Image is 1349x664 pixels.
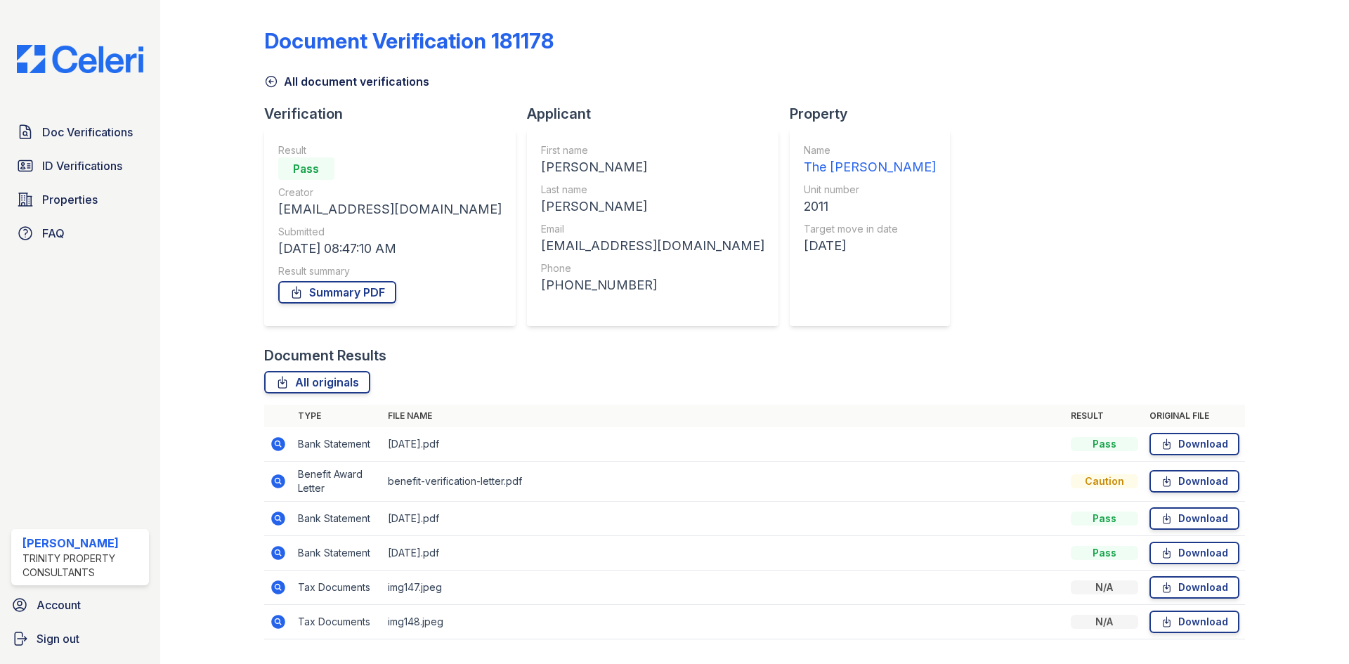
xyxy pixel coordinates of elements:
[278,143,502,157] div: Result
[804,197,936,216] div: 2011
[264,28,554,53] div: Document Verification 181178
[6,45,155,73] img: CE_Logo_Blue-a8612792a0a2168367f1c8372b55b34899dd931a85d93a1a3d3e32e68fde9ad4.png
[11,118,149,146] a: Doc Verifications
[6,625,155,653] a: Sign out
[541,197,764,216] div: [PERSON_NAME]
[804,222,936,236] div: Target move in date
[37,630,79,647] span: Sign out
[42,124,133,141] span: Doc Verifications
[541,261,764,275] div: Phone
[264,346,386,365] div: Document Results
[804,236,936,256] div: [DATE]
[1065,405,1144,427] th: Result
[1149,611,1239,633] a: Download
[22,535,143,552] div: [PERSON_NAME]
[1149,433,1239,455] a: Download
[541,183,764,197] div: Last name
[22,552,143,580] div: Trinity Property Consultants
[292,571,382,605] td: Tax Documents
[1071,546,1138,560] div: Pass
[541,236,764,256] div: [EMAIL_ADDRESS][DOMAIN_NAME]
[42,157,122,174] span: ID Verifications
[292,405,382,427] th: Type
[278,225,502,239] div: Submitted
[382,405,1065,427] th: File name
[382,536,1065,571] td: [DATE].pdf
[292,502,382,536] td: Bank Statement
[292,605,382,639] td: Tax Documents
[1149,542,1239,564] a: Download
[292,427,382,462] td: Bank Statement
[278,281,396,304] a: Summary PDF
[541,143,764,157] div: First name
[37,597,81,613] span: Account
[292,462,382,502] td: Benefit Award Letter
[382,427,1065,462] td: [DATE].pdf
[278,157,334,180] div: Pass
[382,462,1065,502] td: benefit-verification-letter.pdf
[804,143,936,157] div: Name
[1071,474,1138,488] div: Caution
[804,143,936,177] a: Name The [PERSON_NAME]
[1149,576,1239,599] a: Download
[1071,580,1138,594] div: N/A
[1144,405,1245,427] th: Original file
[278,185,502,200] div: Creator
[292,536,382,571] td: Bank Statement
[11,219,149,247] a: FAQ
[541,157,764,177] div: [PERSON_NAME]
[790,104,961,124] div: Property
[1071,437,1138,451] div: Pass
[1149,470,1239,493] a: Download
[804,157,936,177] div: The [PERSON_NAME]
[278,264,502,278] div: Result summary
[42,191,98,208] span: Properties
[264,371,370,393] a: All originals
[6,591,155,619] a: Account
[11,185,149,214] a: Properties
[278,200,502,219] div: [EMAIL_ADDRESS][DOMAIN_NAME]
[382,571,1065,605] td: img147.jpeg
[541,275,764,295] div: [PHONE_NUMBER]
[541,222,764,236] div: Email
[804,183,936,197] div: Unit number
[382,605,1065,639] td: img148.jpeg
[264,73,429,90] a: All document verifications
[278,239,502,259] div: [DATE] 08:47:10 AM
[527,104,790,124] div: Applicant
[1071,512,1138,526] div: Pass
[1149,507,1239,530] a: Download
[42,225,65,242] span: FAQ
[11,152,149,180] a: ID Verifications
[264,104,527,124] div: Verification
[382,502,1065,536] td: [DATE].pdf
[1071,615,1138,629] div: N/A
